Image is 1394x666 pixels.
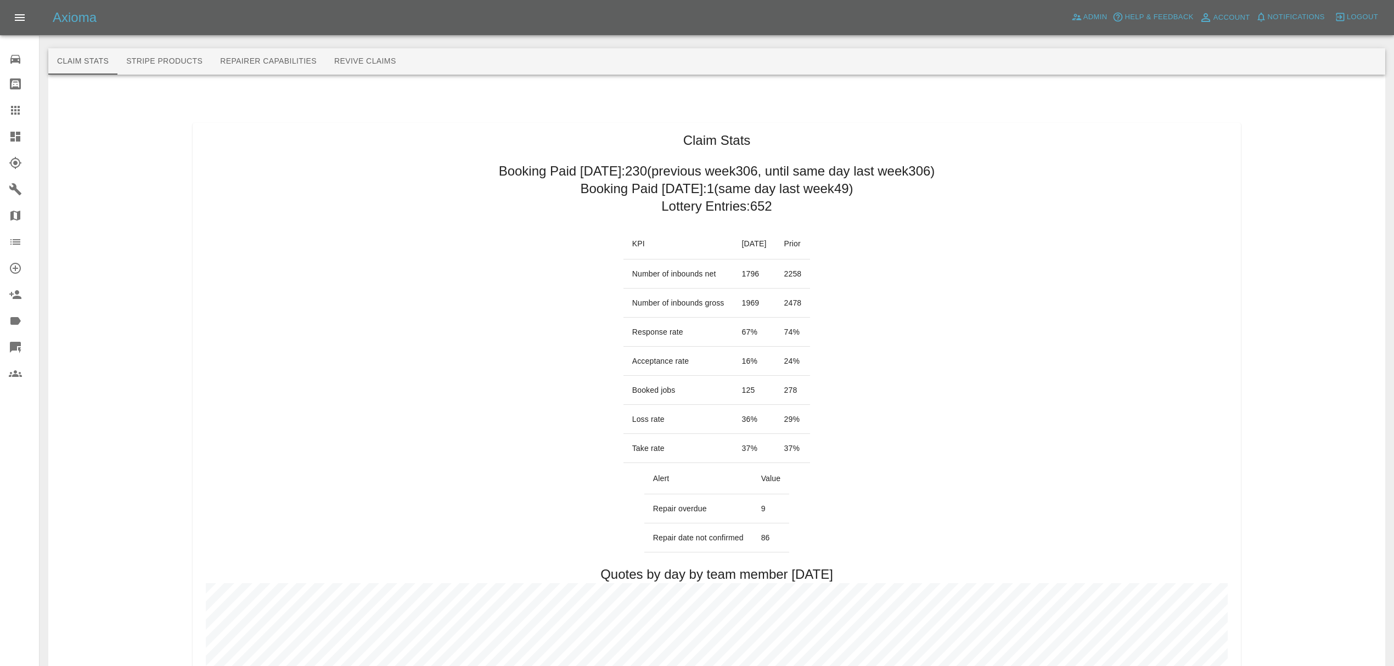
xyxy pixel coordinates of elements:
[1125,11,1193,24] span: Help & Feedback
[211,48,325,75] button: Repairer Capabilities
[644,494,752,523] td: Repair overdue
[580,180,853,197] h2: Booking Paid [DATE]: 1 (same day last week 49 )
[775,228,811,259] th: Prior
[644,463,752,494] th: Alert
[623,434,733,463] td: Take rate
[623,228,733,259] th: KPI
[752,494,790,523] td: 9
[1347,11,1378,24] span: Logout
[623,347,733,376] td: Acceptance rate
[775,376,811,405] td: 278
[683,132,751,149] h1: Claim Stats
[775,347,811,376] td: 24 %
[7,4,33,31] button: Open drawer
[623,289,733,318] td: Number of inbounds gross
[775,434,811,463] td: 37 %
[600,566,833,583] h2: Quotes by day by team member [DATE]
[775,289,811,318] td: 2478
[775,405,811,434] td: 29 %
[325,48,405,75] button: Revive Claims
[623,405,733,434] td: Loss rate
[499,162,935,180] h2: Booking Paid [DATE]: 230 (previous week 306 , until same day last week 306 )
[1196,9,1253,26] a: Account
[733,259,775,289] td: 1796
[1069,9,1110,26] a: Admin
[623,259,733,289] td: Number of inbounds net
[1083,11,1108,24] span: Admin
[644,523,752,552] td: Repair date not confirmed
[733,376,775,405] td: 125
[733,405,775,434] td: 36 %
[752,523,790,552] td: 86
[775,318,811,347] td: 74 %
[733,347,775,376] td: 16 %
[1332,9,1381,26] button: Logout
[1213,12,1250,24] span: Account
[623,318,733,347] td: Response rate
[1268,11,1325,24] span: Notifications
[661,197,772,215] h2: Lottery Entries: 652
[53,9,97,26] h5: Axioma
[733,228,775,259] th: [DATE]
[775,259,811,289] td: 2258
[733,289,775,318] td: 1969
[1110,9,1196,26] button: Help & Feedback
[733,434,775,463] td: 37 %
[752,463,790,494] th: Value
[48,48,117,75] button: Claim Stats
[623,376,733,405] td: Booked jobs
[117,48,211,75] button: Stripe Products
[1253,9,1328,26] button: Notifications
[733,318,775,347] td: 67 %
